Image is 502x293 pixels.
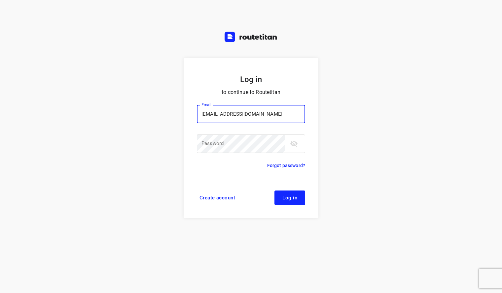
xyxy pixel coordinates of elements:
button: toggle password visibility [287,137,301,150]
h5: Log in [197,74,305,85]
span: Create account [199,195,235,200]
a: Forgot password? [267,161,305,169]
span: Log in [282,195,297,200]
img: Routetitan [225,32,277,42]
button: Log in [274,190,305,205]
p: to continue to Routetitan [197,88,305,97]
a: Create account [197,190,238,205]
a: Routetitan [225,32,277,44]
